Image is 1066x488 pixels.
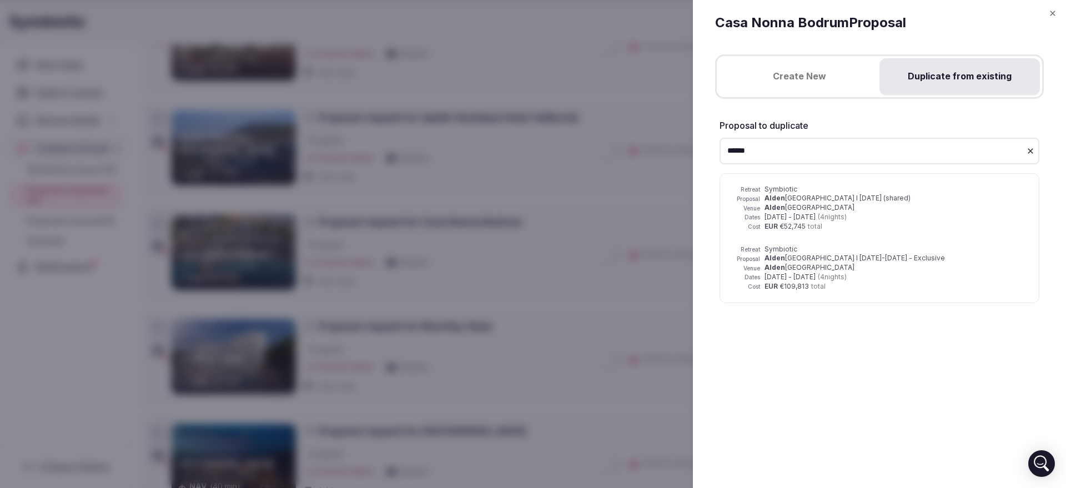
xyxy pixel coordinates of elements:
[785,263,854,271] span: [GEOGRAPHIC_DATA]
[785,194,911,202] span: [GEOGRAPHIC_DATA] l [DATE] (shared)
[733,264,760,272] label: Venue
[765,194,785,202] span: Alden
[879,58,1040,95] button: Duplicate from existing
[780,282,809,291] span: €109,813
[733,283,760,290] label: Cost
[811,282,826,291] span: total
[733,213,760,221] label: Dates
[785,254,945,262] span: [GEOGRAPHIC_DATA] l [DATE]-[DATE] - Exclusive
[733,185,760,193] label: Retreat
[818,273,847,281] span: ( 4 night s )
[765,203,785,212] span: Alden
[715,13,1044,32] h2: Casa Nonna Bodrum Proposal
[765,282,778,291] span: EUR
[733,255,760,263] label: Proposal
[765,222,778,232] span: EUR
[733,195,760,203] label: Proposal
[720,121,1039,130] label: Proposal to duplicate
[719,58,879,95] button: Create New
[765,185,797,193] span: Symbiotic
[765,245,797,253] span: Symbiotic
[808,222,822,232] span: total
[765,273,847,281] span: [DATE] - [DATE]
[733,223,760,230] label: Cost
[765,213,847,221] span: [DATE] - [DATE]
[733,245,760,253] label: Retreat
[785,203,854,212] span: [GEOGRAPHIC_DATA]
[818,213,847,221] span: ( 4 night s )
[765,254,785,262] span: Alden
[780,222,806,232] span: €52,745
[765,263,785,271] span: Alden
[733,204,760,212] label: Venue
[733,273,760,281] label: Dates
